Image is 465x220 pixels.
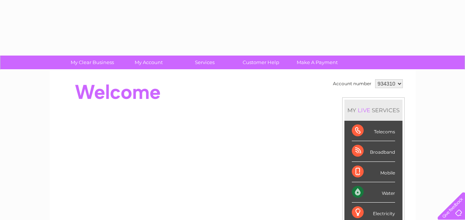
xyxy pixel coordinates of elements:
div: Telecoms [352,121,395,141]
div: LIVE [356,107,372,114]
a: Customer Help [230,56,292,69]
div: Water [352,182,395,203]
a: My Account [118,56,179,69]
div: MY SERVICES [344,100,402,121]
a: My Clear Business [62,56,123,69]
div: Broadband [352,141,395,161]
div: Mobile [352,162,395,182]
a: Services [174,56,235,69]
a: Make A Payment [287,56,348,69]
td: Account number [331,77,373,90]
